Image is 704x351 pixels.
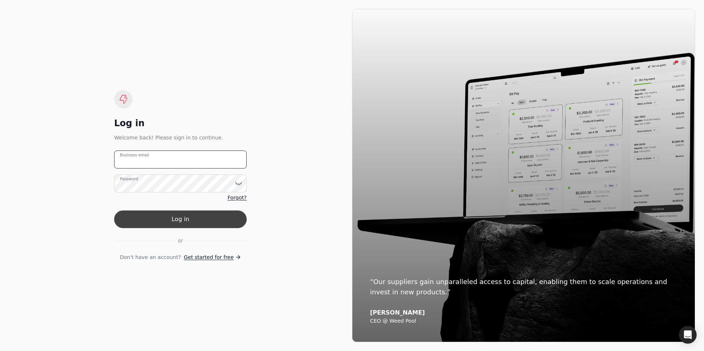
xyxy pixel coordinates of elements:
[120,176,138,182] label: Password
[120,152,149,158] label: Business email
[228,194,247,202] a: Forgot?
[679,326,697,344] div: Open Intercom Messenger
[370,309,677,316] div: [PERSON_NAME]
[184,253,233,261] span: Get started for free
[178,237,183,245] span: or
[184,253,241,261] a: Get started for free
[120,253,181,261] span: Don't have an account?
[370,318,677,325] div: CEO @ Weed Pool
[114,117,247,129] div: Log in
[114,134,247,142] div: Welcome back! Please sign in to continue.
[114,210,247,228] button: Log in
[370,277,677,297] div: “Our suppliers gain unparalleled access to capital, enabling them to scale operations and invest ...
